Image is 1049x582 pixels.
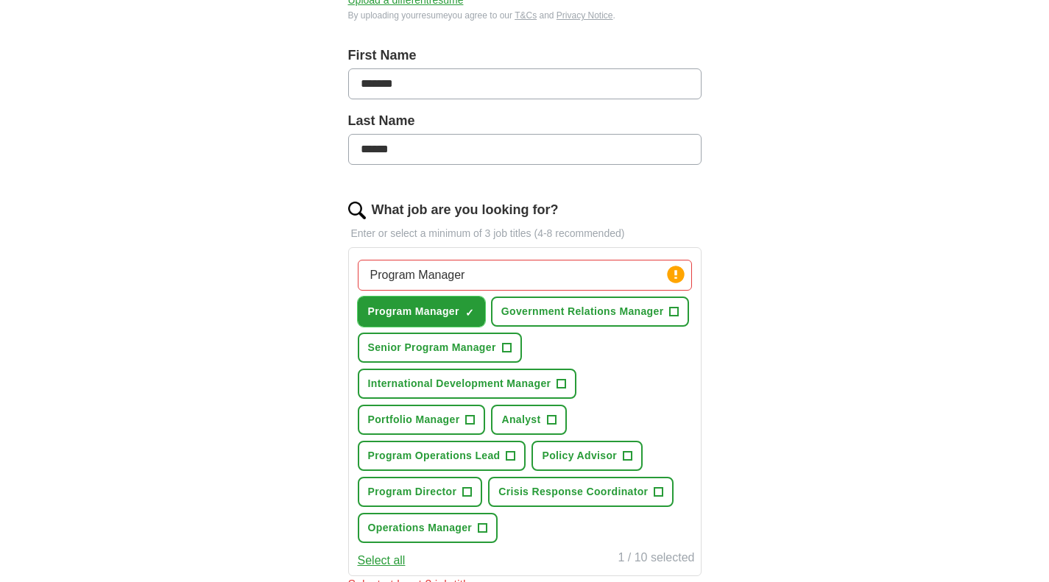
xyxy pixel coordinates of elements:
[358,513,498,543] button: Operations Manager
[557,10,613,21] a: Privacy Notice
[465,307,474,319] span: ✓
[348,46,702,65] label: First Name
[531,441,643,471] button: Policy Advisor
[348,9,702,22] div: By uploading your resume you agree to our and .
[368,412,460,427] span: Portfolio Manager
[368,304,459,319] span: Program Manager
[358,369,577,399] button: International Development Manager
[368,340,496,355] span: Senior Program Manager
[515,10,537,21] a: T&Cs
[368,484,457,500] span: Program Director
[358,477,483,507] button: Program Director
[358,441,526,471] button: Program Operations Lead
[348,111,702,131] label: Last Name
[498,484,648,500] span: Crisis Response Coordinator
[358,297,485,327] button: Program Manager✓
[542,448,617,464] span: Policy Advisor
[491,297,690,327] button: Government Relations Manager
[358,405,486,435] button: Portfolio Manager
[348,202,366,219] img: search.png
[368,376,551,391] span: International Development Manager
[501,304,664,319] span: Government Relations Manager
[368,520,473,536] span: Operations Manager
[372,200,559,220] label: What job are you looking for?
[618,549,694,569] div: 1 / 10 selected
[491,405,566,435] button: Analyst
[348,226,702,241] p: Enter or select a minimum of 3 job titles (4-8 recommended)
[501,412,540,427] span: Analyst
[358,260,692,291] input: Type a job title and press enter
[488,477,674,507] button: Crisis Response Coordinator
[358,552,406,569] button: Select all
[368,448,501,464] span: Program Operations Lead
[358,333,522,363] button: Senior Program Manager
